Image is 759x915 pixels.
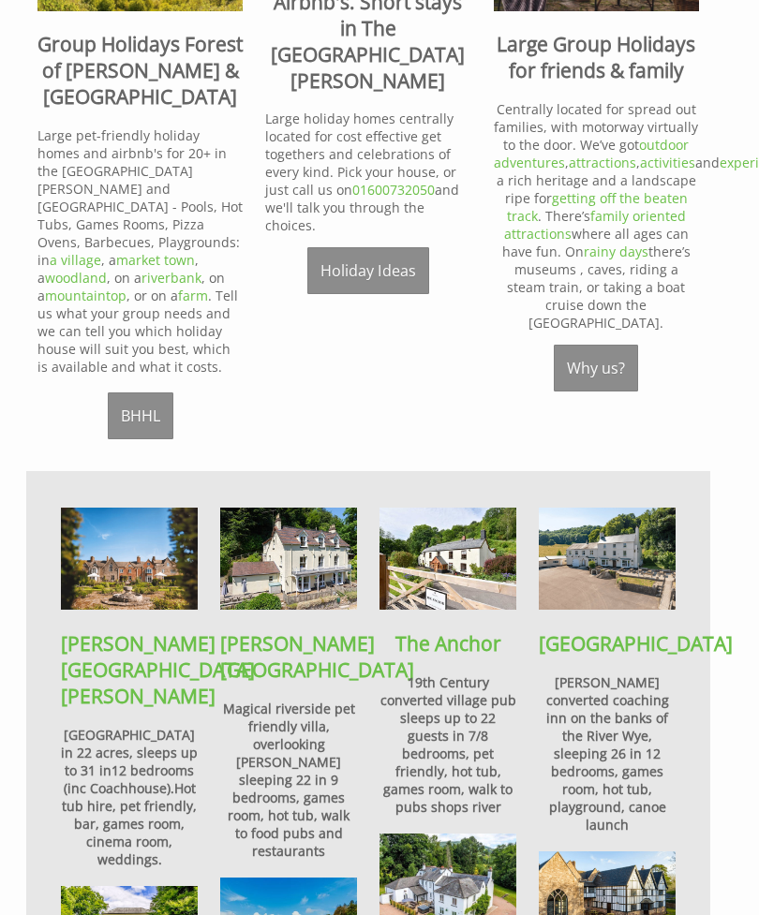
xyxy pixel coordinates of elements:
[640,154,695,171] a: activities
[45,287,126,304] a: mountaintop
[569,154,636,171] a: attractions
[178,287,208,304] a: farm
[265,110,470,234] p: Large holiday homes centrally located for cost effective get togethers and celebrations of every ...
[494,100,699,332] p: Centrally located for spread out families, with motorway virtually to the door. We’ve got , , and...
[61,726,198,868] h4: [GEOGRAPHIC_DATA] in 22 acres, sleeps up to 31 in12 bedrooms (inc Coachhouse).Hot tub hire, pet f...
[494,136,690,171] a: outdoor adventures
[539,508,676,611] img: River Wye Lodge Big House Holiday Lets
[220,700,357,860] h4: Magical riverside pet friendly villa, overlooking [PERSON_NAME] sleeping 22 in 9 bedrooms, games ...
[507,189,688,225] a: getting off the beaten track
[50,251,101,269] a: a village
[141,269,201,287] a: riverbank
[307,247,429,294] a: Holiday Ideas
[554,345,638,391] a: Why us?
[37,31,243,110] strong: Group Holidays Forest of [PERSON_NAME] & [GEOGRAPHIC_DATA]
[220,508,357,611] img: Holly Tree House
[504,207,686,243] a: family oriented attractions
[220,630,414,683] a: [PERSON_NAME][GEOGRAPHIC_DATA]
[539,630,733,657] a: [GEOGRAPHIC_DATA]
[108,392,173,439] a: BHHL
[395,630,501,657] a: The Anchor
[37,126,243,376] p: Large pet-friendly holiday homes and airbnb's for 20+ in the [GEOGRAPHIC_DATA][PERSON_NAME] and [...
[61,508,198,611] img: Bowley Hall
[584,243,648,260] a: rainy days
[497,31,695,83] strong: Large Group Holidays for friends & family
[352,181,435,199] a: 01600732050
[116,251,195,269] a: market town
[45,269,107,287] a: woodland
[61,630,255,709] a: [PERSON_NAME][GEOGRAPHIC_DATA][PERSON_NAME]
[379,508,516,611] img: The Anchor
[379,673,516,816] h4: 19th Century converted village pub sleeps up to 22 guests in 7/8 bedrooms, pet friendly, hot tub,...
